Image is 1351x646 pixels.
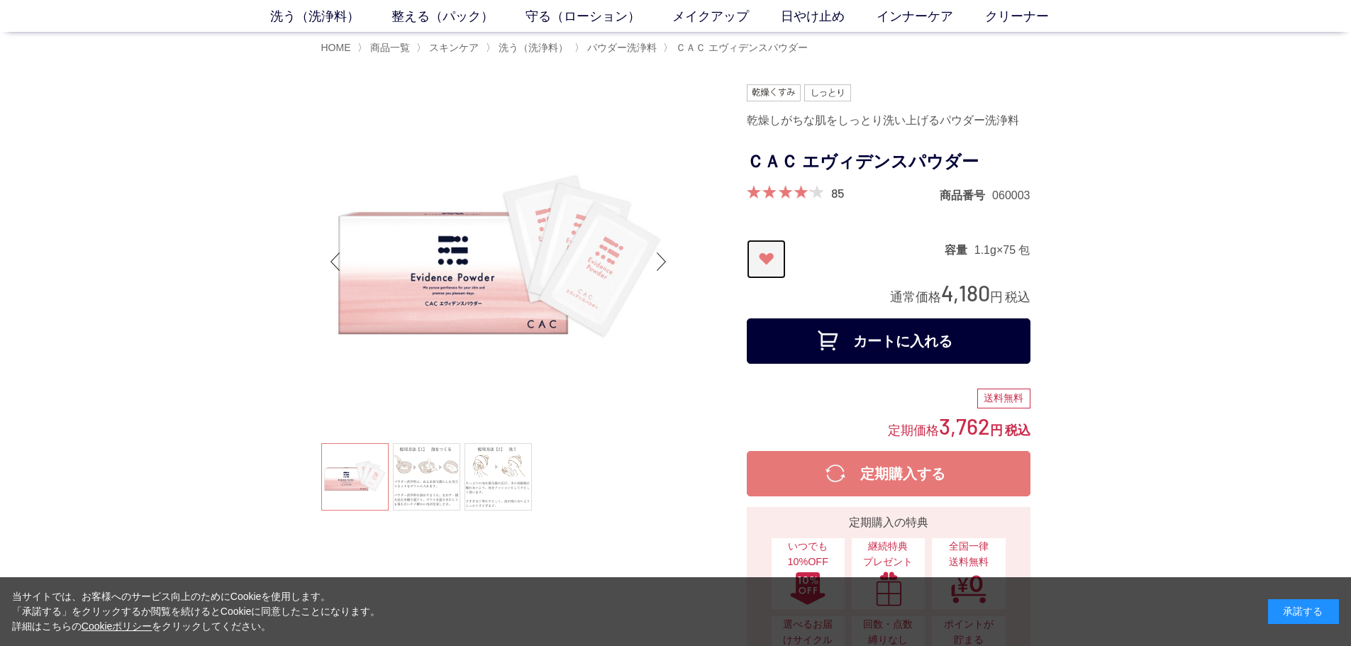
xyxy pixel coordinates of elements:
[1005,290,1030,304] span: 税込
[940,188,992,203] dt: 商品番号
[992,188,1030,203] dd: 060003
[985,7,1081,26] a: クリーナー
[367,42,410,53] a: 商品一覧
[391,7,526,26] a: 整える（パック）
[663,41,811,55] li: 〉
[357,41,413,55] li: 〉
[974,243,1030,257] dd: 1.1g×75 包
[370,42,410,53] span: 商品一覧
[321,42,351,53] a: HOME
[429,42,479,53] span: スキンケア
[673,42,808,53] a: ＣＡＣ エヴィデンスパウダー
[747,146,1030,178] h1: ＣＡＣ エヴィデンスパウダー
[859,539,918,569] span: 継続特典 プレゼント
[945,243,974,257] dt: 容量
[941,279,990,306] span: 4,180
[870,571,907,606] img: 継続特典プレゼント
[877,7,985,26] a: インナーケア
[486,41,572,55] li: 〉
[890,290,941,304] span: 通常価格
[12,589,381,634] div: 当サイトでは、お客様へのサービス向上のためにCookieを使用します。 「承諾する」をクリックするか閲覧を続けるとCookieに同意したことになります。 詳細はこちらの をクリックしてください。
[804,84,851,101] img: しっとり
[647,233,676,290] div: Next slide
[990,423,1003,438] span: 円
[779,539,838,569] span: いつでも10%OFF
[752,514,1025,531] div: 定期購入の特典
[82,620,152,632] a: Cookieポリシー
[426,42,479,53] a: スキンケア
[587,42,657,53] span: パウダー洗浄料
[747,84,801,101] img: 乾燥くすみ
[781,7,877,26] a: 日やけ止め
[939,413,990,439] span: 3,762
[939,539,998,569] span: 全国一律 送料無料
[747,451,1030,496] button: 定期購入する
[1268,599,1339,624] div: 承諾する
[499,42,568,53] span: 洗う（洗浄料）
[950,571,987,606] img: 全国一律送料無料
[977,389,1030,408] div: 送料無料
[584,42,657,53] a: パウダー洗浄料
[672,7,781,26] a: メイクアップ
[831,185,844,201] a: 85
[321,233,350,290] div: Previous slide
[416,41,482,55] li: 〉
[747,318,1030,364] button: カートに入れる
[888,422,939,438] span: 定期価格
[990,290,1003,304] span: 円
[1005,423,1030,438] span: 税込
[496,42,568,53] a: 洗う（洗浄料）
[747,240,786,279] a: お気に入りに登録済み
[676,42,808,53] span: ＣＡＣ エヴィデンスパウダー
[321,84,676,439] img: ＣＡＣ エヴィデンスパウダー
[789,571,826,606] img: いつでも10%OFF
[526,7,672,26] a: 守る（ローション）
[747,108,1030,133] div: 乾燥しがちな肌をしっとり洗い上げるパウダー洗浄料
[270,7,391,26] a: 洗う（洗浄料）
[574,41,660,55] li: 〉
